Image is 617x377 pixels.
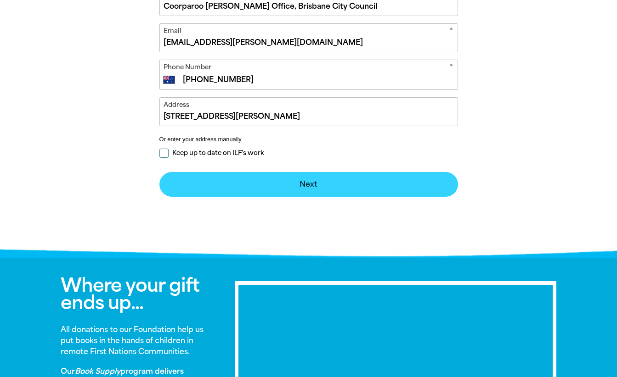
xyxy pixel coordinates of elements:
[75,367,120,376] em: Book Supply
[159,136,458,143] button: Or enter your address manually
[159,149,169,158] input: Keep up to date on ILF's work
[449,62,453,74] i: Required
[61,325,204,356] strong: All donations to our Foundation help us put books in the hands of children in remote First Nation...
[172,149,264,157] span: Keep up to date on ILF's work
[61,274,199,314] span: Where your gift ends up...
[159,172,458,197] button: Next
